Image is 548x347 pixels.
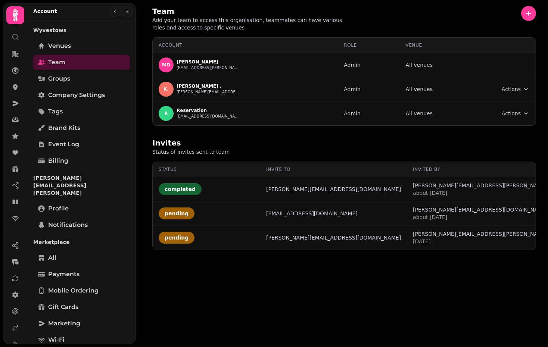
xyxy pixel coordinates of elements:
p: Marketplace [33,235,130,249]
button: [PERSON_NAME][EMAIL_ADDRESS][DOMAIN_NAME] [177,89,240,95]
div: Account [159,42,332,48]
a: Company settings [33,88,130,103]
span: Company settings [48,91,105,100]
span: Groups [48,74,70,83]
span: Notifications [48,221,88,229]
a: Groups [33,71,130,86]
span: K. [164,87,169,92]
a: about [DATE] [413,213,548,221]
p: All venues [406,61,433,69]
div: [PERSON_NAME][EMAIL_ADDRESS][DOMAIN_NAME] [266,234,401,241]
a: All [33,250,130,265]
p: [PERSON_NAME] . [177,83,240,89]
span: Event log [48,140,79,149]
button: Actions [502,110,530,117]
p: Status of invites sent to team [152,148,343,156]
a: Venues [33,38,130,53]
a: Event log [33,137,130,152]
span: Brand Kits [48,124,80,132]
div: Invited by [413,166,548,172]
p: All venues [406,110,433,117]
a: Mobile ordering [33,283,130,298]
span: Profile [48,204,69,213]
div: Invite to [266,166,401,172]
button: [EMAIL_ADDRESS][PERSON_NAME] [177,65,240,71]
div: Role [344,42,393,48]
span: Tags [48,107,63,116]
div: Admin [344,110,393,117]
a: Notifications [33,218,130,232]
a: Profile [33,201,130,216]
a: [DATE] [413,238,547,245]
span: Gift cards [48,303,78,312]
p: Wyvestows [33,24,130,37]
a: about [DATE] [413,189,547,197]
span: Marketing [48,319,80,328]
p: Reservation [177,107,240,113]
h2: Team [152,6,296,16]
p: [PERSON_NAME] [177,59,240,65]
div: Status [159,166,254,172]
span: [PERSON_NAME][EMAIL_ADDRESS][PERSON_NAME] [413,230,547,238]
button: [EMAIL_ADDRESS][DOMAIN_NAME] [177,113,240,119]
a: Payments [33,267,130,282]
p: pending [165,234,189,241]
span: MD [162,62,170,68]
span: Mobile ordering [48,286,99,295]
h2: Invites [152,138,296,148]
span: Team [48,58,65,67]
div: Venue [406,42,461,48]
a: Brand Kits [33,121,130,135]
div: [EMAIL_ADDRESS][DOMAIN_NAME] [266,210,401,217]
p: [PERSON_NAME][EMAIL_ADDRESS][PERSON_NAME] [33,171,130,200]
a: Marketing [33,316,130,331]
div: [PERSON_NAME][EMAIL_ADDRESS][DOMAIN_NAME] [266,185,401,193]
div: Admin [344,85,393,93]
span: All [48,253,56,262]
span: R [164,111,168,116]
span: Payments [48,270,80,279]
a: Team [33,55,130,70]
p: Add your team to access this organisation, teammates can have various roles and access to specifi... [152,16,343,31]
button: Actions [502,85,530,93]
span: Billing [48,156,68,165]
a: Tags [33,104,130,119]
a: Billing [33,153,130,168]
p: pending [165,210,189,217]
h2: Account [33,7,57,15]
p: completed [165,185,196,193]
span: Wi-Fi [48,335,65,344]
span: [PERSON_NAME][EMAIL_ADDRESS][DOMAIN_NAME] [413,206,548,213]
p: All venues [406,85,433,93]
span: Venues [48,41,71,50]
span: [PERSON_NAME][EMAIL_ADDRESS][PERSON_NAME] [413,182,547,189]
a: Gift cards [33,300,130,315]
div: Admin [344,61,393,69]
